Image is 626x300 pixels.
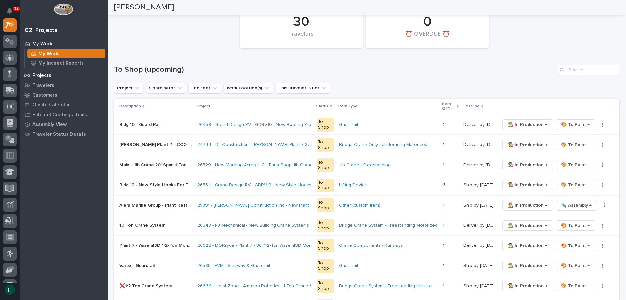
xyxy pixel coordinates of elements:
p: 10 Ton Crane System [119,221,167,228]
p: My Work [38,51,58,57]
span: 👨‍🏭 In Production → [508,201,547,209]
button: 🎨 To Paint → [556,180,595,190]
p: 6 [443,181,447,188]
p: Description [119,103,141,110]
p: 1 [443,141,446,148]
a: 26529 - New Morning Acres LLC - Farm Shop Jib Crane [197,162,313,168]
span: 👨‍🏭 In Production → [508,141,547,149]
div: To Shop [317,239,334,253]
button: 🎨 To Paint → [556,241,595,251]
span: 👨‍🏭 In Production → [508,161,547,169]
button: 👨‍🏭 In Production → [502,241,553,251]
a: Fab and Coatings Items [20,110,108,119]
span: 🎨 To Paint → [561,141,590,149]
button: 👨‍🏭 In Production → [502,261,553,271]
a: 26622 - MORryde - Plant 7 - 30' 1/2-Ton AssemISD Monorail System [197,243,337,248]
p: Plant 7 - AssemISD 1/2-Ton Monorail [119,242,193,248]
div: Notifications32 [8,8,17,18]
div: To Shop [317,279,334,293]
a: Lifting Device [339,182,367,188]
a: Jib Crane - Freestanding [339,162,391,168]
button: 🔩 Assembly → [556,200,597,211]
p: Brinkley Plant 7 - CCO-008 Move & Extend System A&B [119,141,193,148]
div: 02. Projects [25,27,57,34]
a: Bridge Crane System - Freestanding Ultralite [339,283,432,289]
input: Search [558,65,619,75]
span: 👨‍🏭 In Production → [508,282,547,290]
div: 30 [251,14,351,30]
p: Deliver by 8/14/25 [463,121,496,128]
a: Bridge Crane Only - Underhung Motorized [339,142,427,148]
a: Guardrail [339,263,358,269]
img: Workspace Logo [54,3,73,15]
a: Bridge Crane System - Freestanding Motorized [339,223,438,228]
a: 26534 - Grand Design RV - GDRV12 - New Style Hooks For Floors Dept [197,182,345,188]
a: 26459 - Grand Design RV - GDRV10 - New Roofing Project [197,122,319,128]
button: Work Location(s) [224,83,273,93]
h2: [PERSON_NAME] [114,3,174,12]
button: 🎨 To Paint → [556,140,595,150]
span: 👨‍🏭 In Production → [508,242,547,250]
div: 0 [377,14,478,30]
p: Deliver by 8/18/25 [463,161,496,168]
button: 🎨 To Paint → [556,160,595,170]
a: Travelers [20,80,108,90]
span: 🎨 To Paint → [561,242,590,250]
a: Customers [20,90,108,100]
tr: Main - Jib Crane 20' Span 1 TonMain - Jib Crane 20' Span 1 Ton 26529 - New Morning Acres LLC - Fa... [114,155,619,175]
p: 32 [14,6,19,11]
button: Coordinator [146,83,186,93]
span: 🎨 To Paint → [561,262,590,270]
p: Customers [32,92,57,98]
p: Ship by [DATE] [463,181,495,188]
button: 👨‍🏭 In Production → [502,119,553,130]
div: To Shop [317,198,334,212]
p: Bldg 12 - New Style Hooks For Floors Dept [119,181,193,188]
span: 👨‍🏭 In Production → [508,181,547,189]
tr: Bldg 10 - Guard RailBldg 10 - Guard Rail 26459 - Grand Design RV - GDRV10 - New Roofing Project T... [114,115,619,135]
span: 👨‍🏭 In Production → [508,121,547,129]
p: Project [197,103,210,110]
p: 1 [443,201,446,208]
p: ❌1/2 Ton Crane System [119,282,173,289]
p: Varex - Guardrail [119,262,156,269]
span: 🔩 Assembly → [561,201,592,209]
button: 👨‍🏭 In Production → [502,281,553,291]
span: 🎨 To Paint → [561,121,590,129]
p: Item Type [338,103,358,110]
button: 👨‍🏭 In Production → [502,160,553,170]
button: Notifications [3,4,17,18]
div: To Shop [317,179,334,192]
p: Bldg 10 - Guard Rail [119,121,162,128]
button: 🎨 To Paint → [556,281,595,291]
p: Travelers [32,83,54,88]
span: 🎨 To Paint → [561,161,590,169]
button: 🎨 To Paint → [556,261,595,271]
button: Engineer [188,83,221,93]
a: My Work [20,39,108,49]
tr: ❌1/2 Ton Crane System❌1/2 Ton Crane System 26664 - Hoist Zone - Amazon Robotics - 1 Ton Crane Sys... [114,276,619,296]
p: 1 [443,262,446,269]
p: Item QTY [442,101,455,113]
tr: Plant 7 - AssemISD 1/2-Ton MonorailPlant 7 - AssemISD 1/2-Ton Monorail 26622 - MORryde - Plant 7 ... [114,236,619,256]
button: 👨‍🏭 In Production → [502,200,553,211]
button: 🎨 To Paint → [556,119,595,130]
p: Main - Jib Crane 20' Span 1 Ton [119,161,188,168]
p: Ship by [DATE] [463,282,495,289]
tr: Varex - GuardrailVarex - Guardrail 26585 - AVM - Stairway & Guardrail To ShopGuardrail 11 Ship by... [114,256,619,276]
button: Project [114,83,143,93]
a: Guardrail [339,122,358,128]
div: To Shop [317,259,334,273]
button: 🎨 To Paint → [556,220,595,231]
p: 1 [443,221,446,228]
span: 👨‍🏭 In Production → [508,222,547,229]
button: 👨‍🏭 In Production → [502,140,553,150]
a: 26548 - RJ Mechanical - New Building Crane Systems (Phase 3) [197,223,330,228]
p: 1 [443,282,446,289]
p: Status [316,103,328,110]
a: Projects [20,71,108,80]
p: Deadline [463,103,480,110]
div: To Shop [317,219,334,232]
a: Assembly View [20,119,108,129]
